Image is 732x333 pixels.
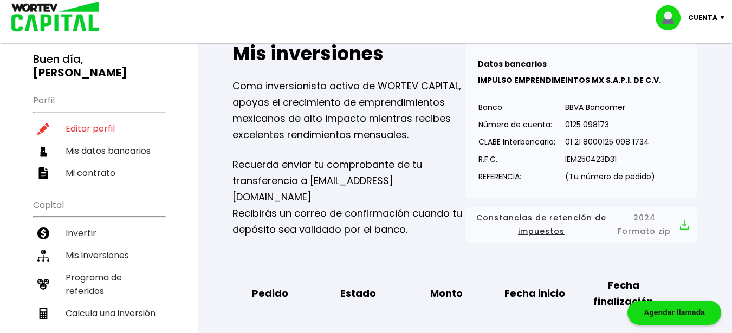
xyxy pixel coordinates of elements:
img: editar-icon.952d3147.svg [37,123,49,135]
button: Constancias de retención de impuestos2024 Formato zip [474,211,689,238]
a: Mi contrato [33,162,165,184]
img: contrato-icon.f2db500c.svg [37,167,49,179]
b: Estado [340,285,376,302]
p: CLABE Interbancaria: [478,134,555,150]
p: Número de cuenta: [478,116,555,133]
p: Recuerda enviar tu comprobante de tu transferencia a Recibirás un correo de confirmación cuando t... [232,156,465,238]
p: REFERENCIA: [478,168,555,185]
img: icon-down [717,16,732,19]
img: datos-icon.10cf9172.svg [37,145,49,157]
a: Mis datos bancarios [33,140,165,162]
a: Calcula una inversión [33,302,165,324]
p: (Tu número de pedido) [565,168,655,185]
p: Como inversionista activo de WORTEV CAPITAL, apoyas el crecimiento de emprendimientos mexicanos d... [232,78,465,143]
b: IMPULSO EMPRENDIMEINTOS MX S.A.P.I. DE C.V. [478,75,661,86]
b: [PERSON_NAME] [33,65,127,80]
a: Invertir [33,222,165,244]
img: recomiendanos-icon.9b8e9327.svg [37,278,49,290]
p: 01 21 8000125 098 1734 [565,134,655,150]
a: Mis inversiones [33,244,165,266]
p: 0125 098173 [565,116,655,133]
p: R.F.C.: [478,151,555,167]
p: BBVA Bancomer [565,99,655,115]
h3: Buen día, [33,53,165,80]
div: Agendar llamada [627,301,721,325]
img: profile-image [656,5,688,30]
b: Pedido [252,285,288,302]
a: [EMAIL_ADDRESS][DOMAIN_NAME] [232,174,393,204]
ul: Perfil [33,88,165,184]
a: Editar perfil [33,117,165,140]
h2: Mis inversiones [232,43,465,64]
img: invertir-icon.b3b967d7.svg [37,227,49,239]
p: Banco: [478,99,555,115]
b: Datos bancarios [478,58,547,69]
b: Monto [430,285,463,302]
b: Fecha inicio [504,285,565,302]
span: Constancias de retención de impuestos [474,211,609,238]
p: Cuenta [688,10,717,26]
img: inversiones-icon.6695dc30.svg [37,250,49,262]
b: Fecha finalización [586,277,660,310]
a: Programa de referidos [33,266,165,302]
p: IEM250423D31 [565,151,655,167]
img: calculadora-icon.17d418c4.svg [37,308,49,319]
